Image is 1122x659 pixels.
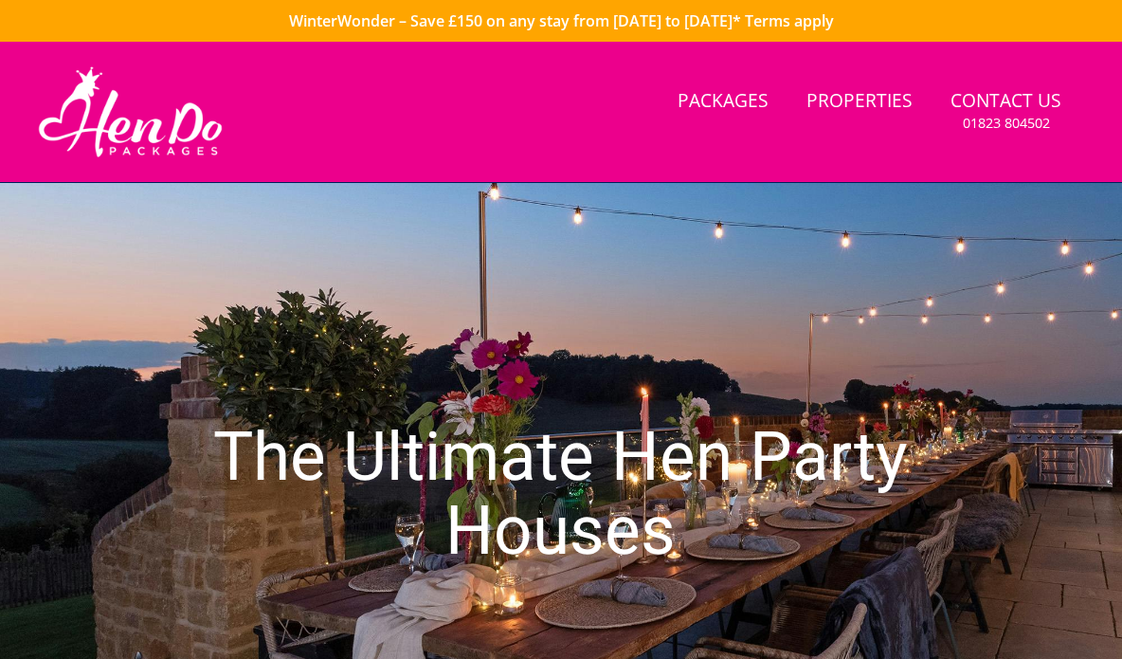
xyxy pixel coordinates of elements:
[670,81,776,123] a: Packages
[799,81,920,123] a: Properties
[963,114,1050,133] small: 01823 804502
[943,81,1069,142] a: Contact Us01823 804502
[30,64,230,159] img: Hen Do Packages
[169,382,954,606] h1: The Ultimate Hen Party Houses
